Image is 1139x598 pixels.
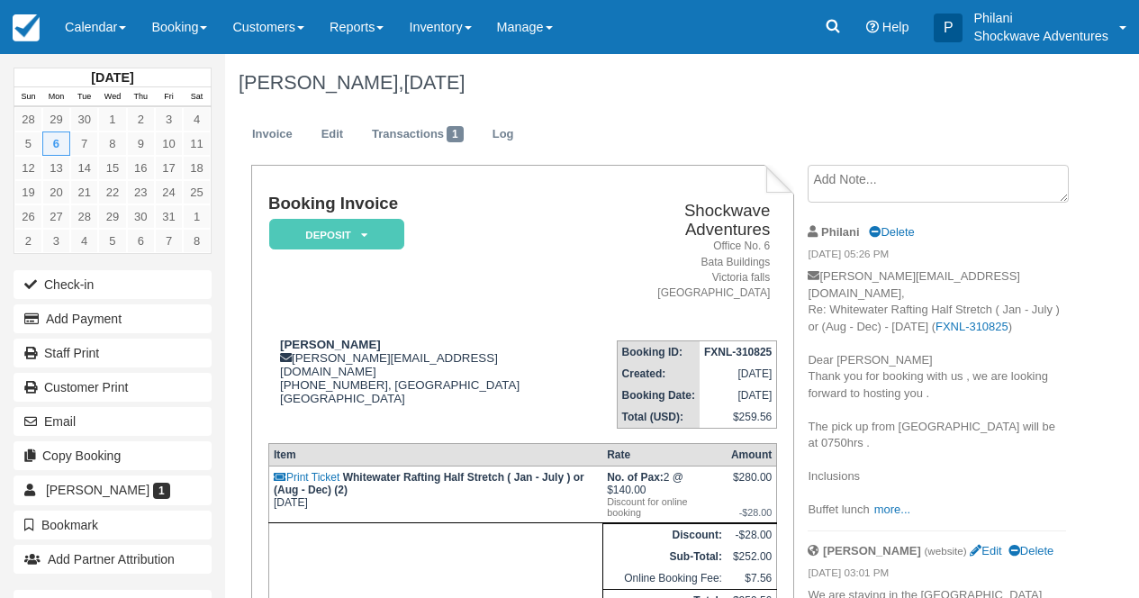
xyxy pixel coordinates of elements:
address: Office No. 6 Bata Buildings Victoria falls [GEOGRAPHIC_DATA] [597,239,770,301]
span: [DATE] [403,71,465,94]
td: $252.00 [727,546,777,567]
a: 30 [127,204,155,229]
button: Email [14,407,212,436]
a: 1 [98,107,126,131]
a: Print Ticket [274,471,339,484]
h1: Booking Invoice [268,195,590,213]
a: 4 [183,107,211,131]
th: Booking Date: [617,385,700,406]
a: Transactions1 [358,117,477,152]
td: $7.56 [727,567,777,590]
a: [PERSON_NAME] 1 [14,476,212,504]
strong: [PERSON_NAME] [280,338,381,351]
a: 5 [14,131,42,156]
a: 5 [98,229,126,253]
button: Bookmark [14,511,212,539]
th: Mon [42,87,70,107]
a: 8 [98,131,126,156]
a: 2 [127,107,155,131]
a: 14 [70,156,98,180]
th: Rate [602,443,727,466]
a: 28 [14,107,42,131]
a: 7 [155,229,183,253]
td: 2 @ $140.00 [602,466,727,522]
th: Sun [14,87,42,107]
button: Add Payment [14,304,212,333]
a: Edit [970,544,1001,557]
span: [PERSON_NAME] [46,483,149,497]
a: 12 [14,156,42,180]
a: 9 [127,131,155,156]
a: 16 [127,156,155,180]
a: 13 [42,156,70,180]
td: [DATE] [700,385,777,406]
a: 17 [155,156,183,180]
a: 6 [42,131,70,156]
td: -$28.00 [727,523,777,546]
th: Fri [155,87,183,107]
th: Amount [727,443,777,466]
a: 3 [42,229,70,253]
span: 1 [153,483,170,499]
h2: Shockwave Adventures [597,202,770,239]
a: 28 [70,204,98,229]
em: Discount for online booking [607,496,722,518]
a: Invoice [239,117,306,152]
th: Sub-Total: [602,546,727,567]
a: 11 [183,131,211,156]
td: $259.56 [700,406,777,429]
a: Staff Print [14,339,212,367]
th: Tue [70,87,98,107]
a: 8 [183,229,211,253]
th: Booking ID: [617,340,700,363]
div: [PERSON_NAME][EMAIL_ADDRESS][DOMAIN_NAME] [PHONE_NUMBER], [GEOGRAPHIC_DATA] [GEOGRAPHIC_DATA] [268,338,590,428]
a: 29 [42,107,70,131]
a: 30 [70,107,98,131]
em: [DATE] 05:26 PM [808,247,1065,267]
a: 1 [183,204,211,229]
a: Delete [1008,544,1053,557]
p: Shockwave Adventures [973,27,1108,45]
td: [DATE] [268,466,602,522]
em: -$28.00 [731,507,772,518]
a: 6 [127,229,155,253]
a: 2 [14,229,42,253]
p: [PERSON_NAME][EMAIL_ADDRESS][DOMAIN_NAME], Re: Whitewater Rafting Half Stretch ( Jan - July ) or ... [808,268,1065,519]
a: 21 [70,180,98,204]
strong: [PERSON_NAME] [823,544,921,557]
button: Check-in [14,270,212,299]
a: Log [479,117,528,152]
em: [DATE] 03:01 PM [808,566,1065,585]
a: 15 [98,156,126,180]
a: Edit [308,117,357,152]
th: Wed [98,87,126,107]
a: 4 [70,229,98,253]
th: Sat [183,87,211,107]
a: 20 [42,180,70,204]
a: Deposit [268,218,398,251]
a: 7 [70,131,98,156]
a: 10 [155,131,183,156]
a: 27 [42,204,70,229]
button: Add Partner Attribution [14,545,212,574]
strong: [DATE] [91,70,133,85]
strong: FXNL-310825 [704,346,772,358]
strong: Whitewater Rafting Half Stretch ( Jan - July ) or (Aug - Dec) (2) [274,471,584,496]
div: P [934,14,963,42]
th: Item [268,443,602,466]
th: Total (USD): [617,406,700,429]
strong: Philani [821,225,859,239]
h1: [PERSON_NAME], [239,72,1066,94]
a: 22 [98,180,126,204]
a: FXNL-310825 [936,320,1008,333]
td: [DATE] [700,363,777,385]
a: 3 [155,107,183,131]
small: (website) [924,545,966,557]
a: 19 [14,180,42,204]
a: more... [874,503,910,516]
th: Thu [127,87,155,107]
button: Copy Booking [14,441,212,470]
span: 1 [447,126,464,142]
img: checkfront-main-nav-mini-logo.png [13,14,40,41]
span: Help [882,20,909,34]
